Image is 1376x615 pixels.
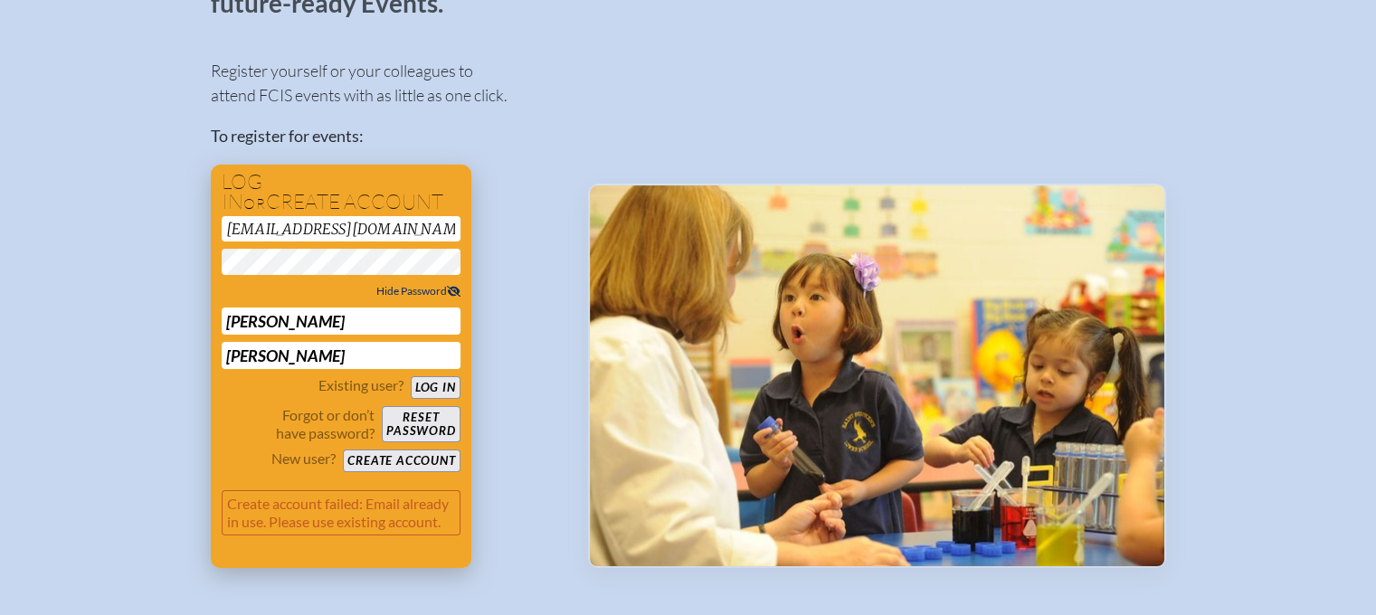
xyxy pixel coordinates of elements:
[343,449,460,472] button: Create account
[411,376,460,399] button: Log in
[376,284,460,298] span: Hide Password
[271,449,336,468] p: New user?
[222,172,460,213] h1: Log in create account
[222,490,460,535] p: Create account failed: Email already in use. Please use existing account.
[222,216,460,241] input: Email
[222,307,460,335] input: First Name
[211,124,559,148] p: To register for events:
[590,185,1164,567] img: Events
[222,342,460,369] input: Last Name
[222,406,375,442] p: Forgot or don’t have password?
[243,194,266,213] span: or
[382,406,460,442] button: Resetpassword
[211,59,559,108] p: Register yourself or your colleagues to attend FCIS events with as little as one click.
[318,376,403,394] p: Existing user?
